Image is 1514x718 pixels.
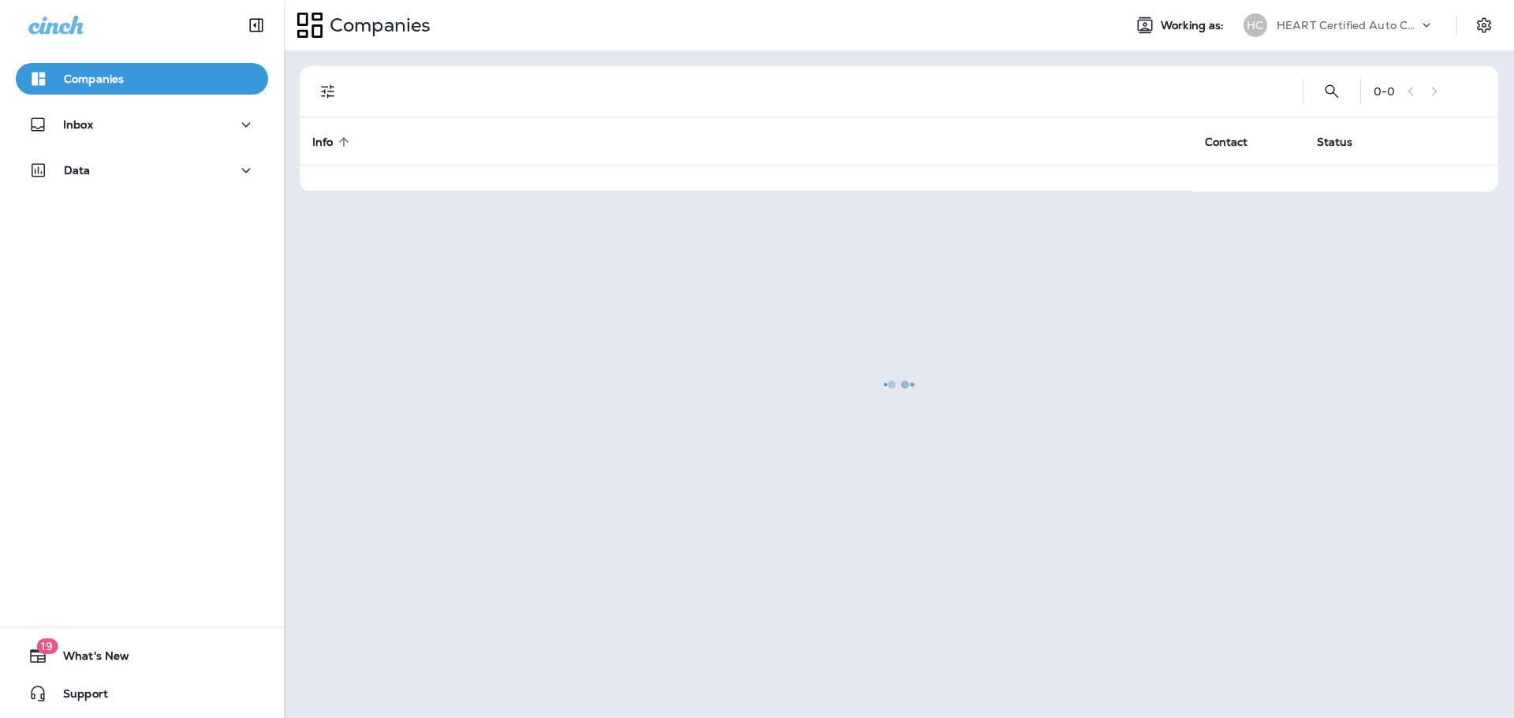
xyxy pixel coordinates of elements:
[47,687,108,706] span: Support
[1244,13,1267,37] div: HC
[63,118,93,131] p: Inbox
[1161,19,1228,32] span: Working as:
[64,73,124,85] p: Companies
[16,640,268,671] button: 19What's New
[323,13,431,37] p: Companies
[47,649,129,668] span: What's New
[16,154,268,186] button: Data
[1470,11,1498,39] button: Settings
[234,9,278,41] button: Collapse Sidebar
[64,164,91,177] p: Data
[16,109,268,140] button: Inbox
[36,638,58,654] span: 19
[16,63,268,95] button: Companies
[1277,19,1419,32] p: HEART Certified Auto Care
[16,678,268,709] button: Support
